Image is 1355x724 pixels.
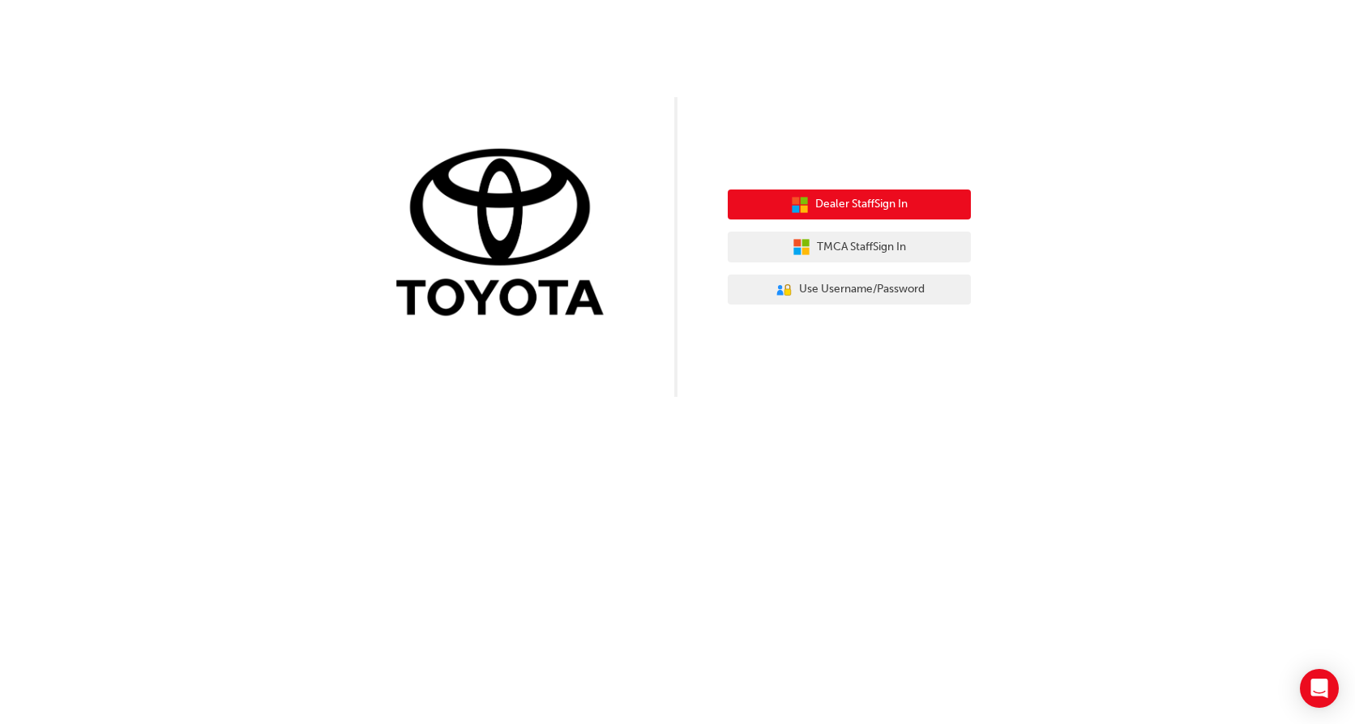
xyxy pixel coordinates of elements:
span: TMCA Staff Sign In [817,238,906,257]
button: Dealer StaffSign In [728,190,971,220]
span: Dealer Staff Sign In [815,195,908,214]
button: TMCA StaffSign In [728,232,971,262]
span: Use Username/Password [799,280,925,299]
button: Use Username/Password [728,275,971,305]
img: Trak [384,145,627,324]
div: Open Intercom Messenger [1300,669,1339,708]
